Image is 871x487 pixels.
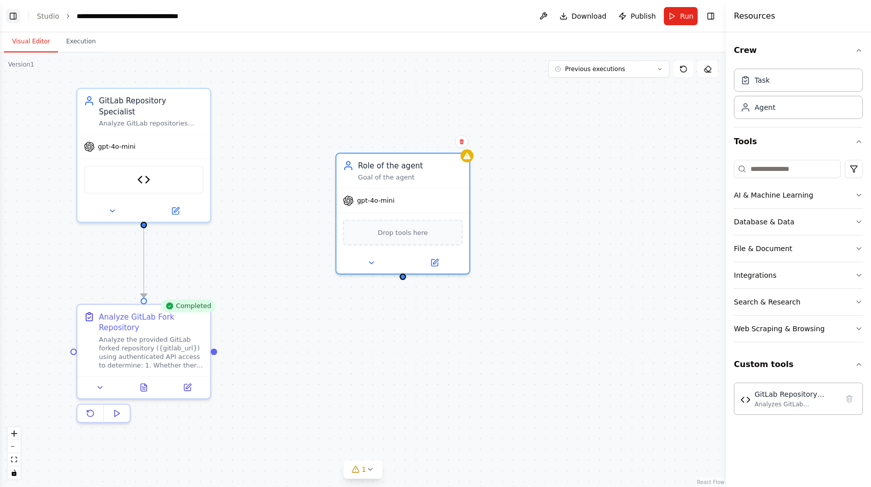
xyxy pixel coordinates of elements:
button: Web Scraping & Browsing [734,316,863,342]
button: fit view [8,453,21,466]
button: Visual Editor [4,31,58,52]
button: Publish [614,7,660,25]
h4: Resources [734,10,775,22]
button: Open in side panel [169,381,206,394]
button: Show left sidebar [6,9,20,23]
span: Download [572,11,607,21]
div: Analyze GitLab Fork Repository [99,312,204,333]
button: Download [555,7,611,25]
button: Delete node [455,135,468,148]
div: Role of the agentGoal of the agentgpt-4o-miniDrop tools here [335,153,470,275]
div: Task [755,75,770,85]
div: Role of the agent [358,160,463,171]
div: GitLab Repository SpecialistAnalyze GitLab repositories using authenticated API access to check f... [76,88,211,223]
button: zoom in [8,427,21,440]
span: Drop tools here [378,227,428,238]
span: Run [680,11,694,21]
button: Open in side panel [404,256,465,269]
button: Crew [734,36,863,65]
img: GitLab Repository Analyzer [137,173,150,186]
div: Integrations [734,270,776,280]
div: React Flow controls [8,427,21,479]
button: View output [121,381,167,394]
a: React Flow attribution [697,479,724,485]
div: Completed [161,299,216,313]
span: gpt-4o-mini [98,142,136,151]
button: Integrations [734,262,863,288]
div: Goal of the agent [358,173,463,181]
div: File & Document [734,243,792,254]
span: 1 [362,464,366,474]
div: Search & Research [734,297,800,307]
div: GitLab Repository Specialist [99,95,204,117]
button: Hide right sidebar [704,9,718,23]
div: Analyzes GitLab repositories by checking file existence and searching commit history using GitLab... [755,400,838,408]
div: GitLab Repository Analyzer [755,389,838,399]
span: Previous executions [565,65,625,73]
span: gpt-4o-mini [357,197,395,205]
div: Analyze the provided GitLab forked repository ({gitlab_url}) using authenticated API access to de... [99,335,204,370]
button: Delete tool [842,392,856,406]
button: Custom tools [734,350,863,379]
div: Agent [755,102,775,112]
div: Database & Data [734,217,794,227]
button: Search & Research [734,289,863,315]
button: 1 [344,460,383,479]
g: Edge from 3880450d-cb78-4358-91da-fd3ef561a3c3 to 6f6031e9-a352-4825-b1f5-e9aeb6230db4 [138,217,149,298]
button: toggle interactivity [8,466,21,479]
button: Execution [58,31,104,52]
div: Tools [734,156,863,350]
nav: breadcrumb [37,11,190,21]
div: AI & Machine Learning [734,190,813,200]
div: Version 1 [8,60,34,69]
button: File & Document [734,235,863,262]
div: CompletedAnalyze GitLab Fork RepositoryAnalyze the provided GitLab forked repository ({gitlab_url... [76,304,211,428]
button: zoom out [8,440,21,453]
button: Database & Data [734,209,863,235]
button: AI & Machine Learning [734,182,863,208]
button: Open in side panel [145,205,206,218]
a: Studio [37,12,59,20]
button: Run [664,7,698,25]
div: Web Scraping & Browsing [734,324,825,334]
div: Crew [734,65,863,127]
div: Analyze GitLab repositories using authenticated API access to check for specific files and commit... [99,119,204,128]
img: GitLab Repository Analyzer [740,395,751,405]
button: Previous executions [548,60,669,78]
button: Tools [734,128,863,156]
span: Publish [631,11,656,21]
